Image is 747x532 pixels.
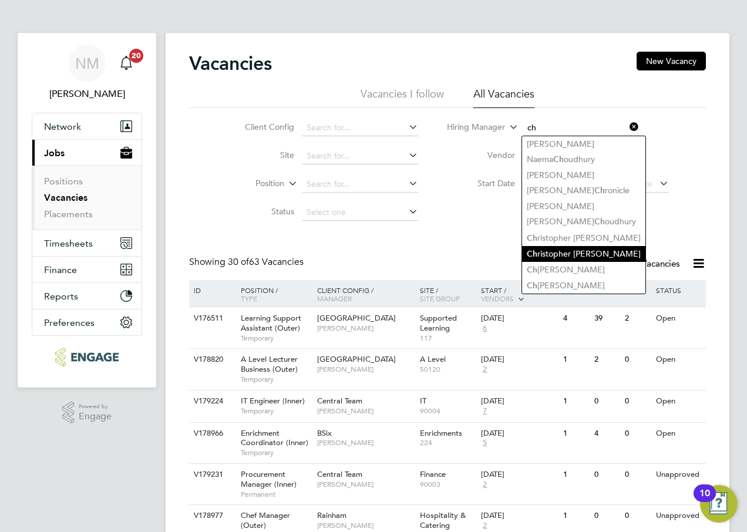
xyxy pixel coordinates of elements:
[560,505,591,527] div: 1
[522,214,645,230] li: [PERSON_NAME] oudhury
[420,313,457,333] span: Supported Learning
[228,256,304,268] span: 63 Vacancies
[447,178,515,188] label: Start Date
[473,87,534,108] li: All Vacancies
[420,334,476,343] span: 117
[560,423,591,445] div: 1
[522,278,645,294] li: [PERSON_NAME]
[653,390,704,412] div: Open
[44,264,77,275] span: Finance
[594,186,605,196] b: Ch
[481,294,514,303] span: Vendors
[653,505,704,527] div: Unapproved
[317,354,396,364] span: [GEOGRAPHIC_DATA]
[522,246,645,262] li: ristopher [PERSON_NAME]
[317,406,414,416] span: [PERSON_NAME]
[317,313,396,323] span: [GEOGRAPHIC_DATA]
[191,390,232,412] div: V179224
[191,308,232,329] div: V176511
[481,480,489,490] span: 2
[653,349,704,371] div: Open
[191,280,232,300] div: ID
[522,167,645,183] li: [PERSON_NAME]
[314,280,417,308] div: Client Config /
[591,423,622,445] div: 4
[241,469,297,489] span: Procurement Manager (Inner)
[522,136,645,151] li: [PERSON_NAME]
[32,113,142,139] button: Network
[44,192,88,203] a: Vacancies
[420,438,476,447] span: 224
[622,390,652,412] div: 0
[317,428,332,438] span: BSix
[522,230,645,246] li: ristopher [PERSON_NAME]
[560,308,591,329] div: 4
[591,505,622,527] div: 0
[591,308,622,329] div: 39
[44,208,93,220] a: Placements
[55,348,118,366] img: ncclondon-logo-retina.png
[527,233,537,243] b: Ch
[44,121,81,132] span: Network
[420,294,460,303] span: Site Group
[115,45,138,82] a: 20
[317,480,414,489] span: [PERSON_NAME]
[560,390,591,412] div: 1
[522,262,645,278] li: [PERSON_NAME]
[32,140,142,166] button: Jobs
[227,206,294,217] label: Status
[622,464,652,486] div: 0
[420,428,462,438] span: Enrichments
[241,354,298,374] span: A Level Lecturer Business (Outer)
[522,198,645,214] li: [PERSON_NAME]
[228,256,249,268] span: 30 of
[522,183,645,198] li: [PERSON_NAME] ronicle
[317,294,352,303] span: Manager
[241,396,305,406] span: IT Engineer (Inner)
[44,147,65,159] span: Jobs
[241,428,308,448] span: Enrichment Coordinator (Inner)
[523,120,639,136] input: Search for...
[653,423,704,445] div: Open
[191,505,232,527] div: V178977
[560,349,591,371] div: 1
[417,280,479,308] div: Site /
[481,406,489,416] span: 7
[622,308,652,329] div: 2
[317,469,362,479] span: Central Team
[420,480,476,489] span: 90003
[653,464,704,486] div: Unapproved
[637,52,706,70] button: New Vacancy
[44,317,95,328] span: Preferences
[302,148,418,164] input: Search for...
[447,150,515,160] label: Vendor
[560,464,591,486] div: 1
[317,365,414,374] span: [PERSON_NAME]
[317,438,414,447] span: [PERSON_NAME]
[438,122,505,133] label: Hiring Manager
[241,313,301,333] span: Learning Support Assistant (Outer)
[241,490,311,499] span: Permanent
[622,505,652,527] div: 0
[241,406,311,416] span: Temporary
[79,402,112,412] span: Powered by
[420,469,446,479] span: Finance
[700,485,738,523] button: Open Resource Center, 10 new notifications
[481,355,557,365] div: [DATE]
[302,204,418,221] input: Select one
[553,154,564,164] b: Ch
[653,308,704,329] div: Open
[317,324,414,333] span: [PERSON_NAME]
[241,448,311,457] span: Temporary
[653,280,704,300] div: Status
[302,176,418,193] input: Search for...
[191,423,232,445] div: V178966
[227,122,294,132] label: Client Config
[191,349,232,371] div: V178820
[317,510,346,520] span: Rainham
[481,324,489,334] span: 6
[481,396,557,406] div: [DATE]
[32,87,142,101] span: Nazy Mobasser
[420,510,466,530] span: Hospitality & Catering
[527,281,537,291] b: Ch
